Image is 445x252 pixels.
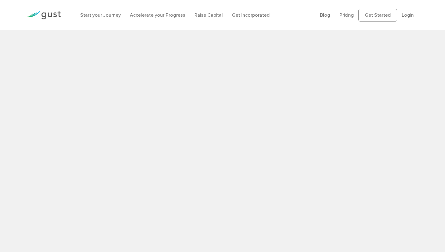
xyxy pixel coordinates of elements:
a: Get Incorporated [232,12,270,18]
a: Accelerate your Progress [130,12,185,18]
a: Get Started [358,9,397,22]
img: Gust Logo [27,11,61,19]
a: Login [402,12,414,18]
a: Raise Capital [194,12,223,18]
a: Pricing [339,12,354,18]
a: Blog [320,12,330,18]
a: Start your Journey [80,12,121,18]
